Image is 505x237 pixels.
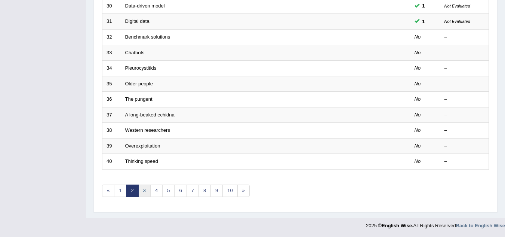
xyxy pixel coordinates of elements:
[150,185,163,197] a: 4
[125,112,175,118] a: A long-beaked echidna
[210,185,223,197] a: 9
[125,65,157,71] a: Pleurocystitids
[444,49,485,57] div: –
[444,19,470,24] small: Not Evaluated
[102,76,121,92] td: 35
[415,81,421,86] em: No
[419,18,428,25] span: You can still take this question
[102,185,114,197] a: «
[415,112,421,118] em: No
[125,158,158,164] a: Thinking speed
[102,45,121,61] td: 33
[444,80,485,88] div: –
[125,143,160,149] a: Overexploitation
[444,158,485,165] div: –
[102,107,121,123] td: 37
[444,65,485,72] div: –
[102,92,121,107] td: 36
[114,185,126,197] a: 1
[125,34,170,40] a: Benchmark solutions
[125,127,170,133] a: Western researchers
[415,65,421,71] em: No
[237,185,250,197] a: »
[222,185,237,197] a: 10
[125,81,153,86] a: Older people
[102,29,121,45] td: 32
[415,96,421,102] em: No
[415,127,421,133] em: No
[125,50,145,55] a: Chatbots
[125,96,153,102] a: The pungent
[444,112,485,119] div: –
[444,127,485,134] div: –
[198,185,211,197] a: 8
[174,185,187,197] a: 6
[456,223,505,228] a: Back to English Wise
[444,4,470,8] small: Not Evaluated
[125,3,165,9] a: Data-driven model
[162,185,175,197] a: 5
[415,34,421,40] em: No
[444,34,485,41] div: –
[102,138,121,154] td: 39
[102,14,121,30] td: 31
[415,143,421,149] em: No
[125,18,150,24] a: Digital data
[444,96,485,103] div: –
[366,218,505,229] div: 2025 © All Rights Reserved
[102,123,121,139] td: 38
[444,143,485,150] div: –
[382,223,413,228] strong: English Wise.
[102,61,121,76] td: 34
[415,158,421,164] em: No
[415,50,421,55] em: No
[102,154,121,170] td: 40
[187,185,199,197] a: 7
[126,185,138,197] a: 2
[419,2,428,10] span: You can still take this question
[138,185,151,197] a: 3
